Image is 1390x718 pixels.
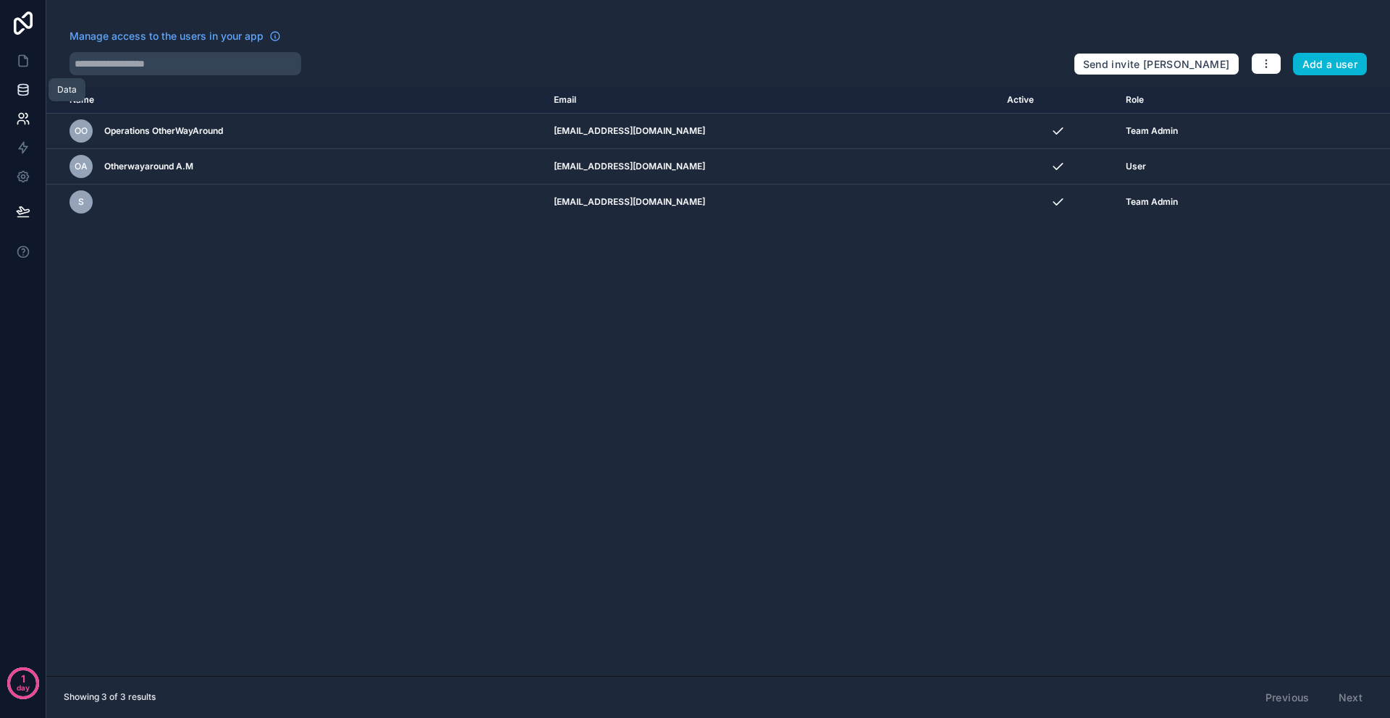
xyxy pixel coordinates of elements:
[104,161,193,172] span: Otherwayaround A.M
[57,84,77,96] div: Data
[1293,53,1368,76] button: Add a user
[46,87,545,114] th: Name
[1117,87,1304,114] th: Role
[1126,196,1178,208] span: Team Admin
[1074,53,1239,76] button: Send invite [PERSON_NAME]
[78,196,84,208] span: s
[1126,161,1146,172] span: User
[545,114,999,149] td: [EMAIL_ADDRESS][DOMAIN_NAME]
[545,87,999,114] th: Email
[64,691,156,703] span: Showing 3 of 3 results
[69,29,264,43] span: Manage access to the users in your app
[1126,125,1178,137] span: Team Admin
[69,29,281,43] a: Manage access to the users in your app
[545,149,999,185] td: [EMAIL_ADDRESS][DOMAIN_NAME]
[17,677,30,698] p: day
[75,125,88,137] span: OO
[46,87,1390,676] div: scrollable content
[75,161,88,172] span: OA
[21,672,25,686] p: 1
[545,185,999,220] td: [EMAIL_ADDRESS][DOMAIN_NAME]
[104,125,223,137] span: Operations OtherWayAround
[998,87,1117,114] th: Active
